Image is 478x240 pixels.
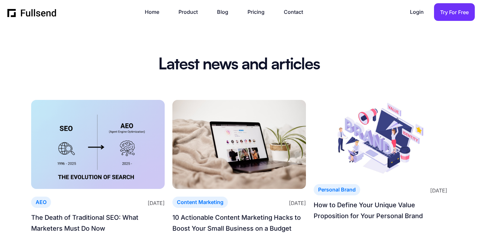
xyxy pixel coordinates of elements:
[172,212,306,234] a: 10 Actionable Content Marketing Hacks to Boost Your Small Business on a Budget
[248,8,271,16] a: Pricing
[284,8,309,16] a: Contact
[217,8,235,16] a: Blog
[145,8,166,16] a: Home
[314,200,447,221] a: How to Define Your Unique Value Proposition for Your Personal Brand
[289,197,306,208] p: [DATE]
[440,8,469,17] div: Try For Free
[148,197,165,208] p: [DATE]
[31,212,165,234] a: The Death of Traditional SEO: What Marketers Must Do Now
[430,185,447,195] p: [DATE]
[318,185,356,194] p: Personal Brand
[7,7,57,17] a: home
[410,8,430,16] a: Login
[158,56,320,74] h1: Latest news and articles
[434,3,475,21] a: Try For Free
[36,198,47,207] p: AEO
[177,198,223,207] p: Content Marketing
[178,8,204,16] a: Product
